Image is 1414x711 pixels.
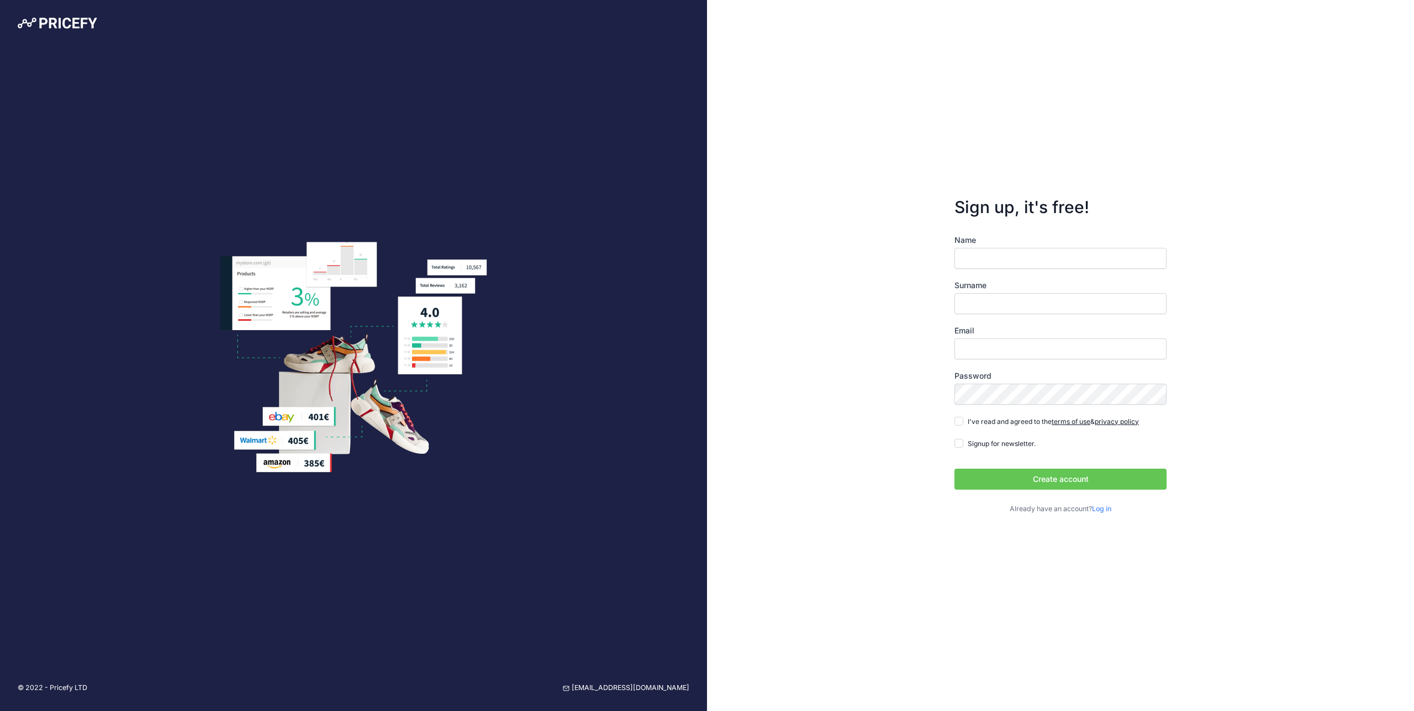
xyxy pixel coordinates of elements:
a: terms of use [1052,417,1090,426]
label: Password [954,370,1167,381]
label: Name [954,235,1167,246]
span: I've read and agreed to the & [968,417,1139,426]
a: privacy policy [1095,417,1139,426]
label: Surname [954,280,1167,291]
a: Log in [1092,505,1111,513]
p: Already have an account? [954,504,1167,514]
img: Pricefy [18,18,97,29]
span: Signup for newsletter. [968,439,1036,448]
label: Email [954,325,1167,336]
h3: Sign up, it's free! [954,197,1167,217]
a: [EMAIL_ADDRESS][DOMAIN_NAME] [563,683,689,693]
button: Create account [954,469,1167,490]
p: © 2022 - Pricefy LTD [18,683,87,693]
